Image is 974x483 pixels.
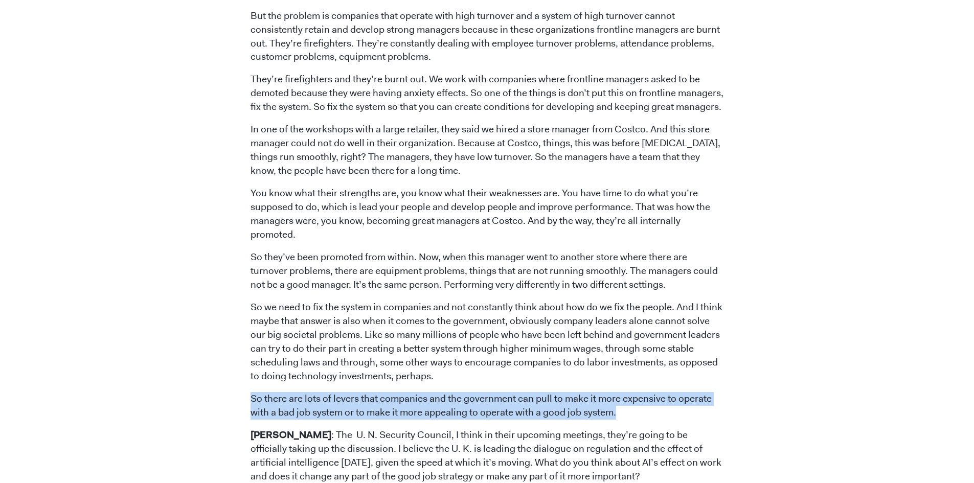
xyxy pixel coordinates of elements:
p: In one of the workshops with a large retailer, they said we hired a store manager from Costco. An... [251,123,723,178]
strong: [PERSON_NAME] [251,428,331,441]
p: They’re firefighters and they’re burnt out. We work with companies where frontline managers asked... [251,73,723,114]
p: So we need to fix the system in companies and not constantly think about how do we fix the people... [251,301,723,383]
p: So there are lots of levers that companies and the government can pull to make it more expensive ... [251,392,723,420]
p: But the problem is companies that operate with high turnover and a system of high turnover cannot... [251,9,723,64]
p: You know what their strengths are, you know what their weaknesses are. You have time to do what y... [251,187,723,242]
p: So they’ve been promoted from within. Now, when this manager went to another store where there ar... [251,250,723,292]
